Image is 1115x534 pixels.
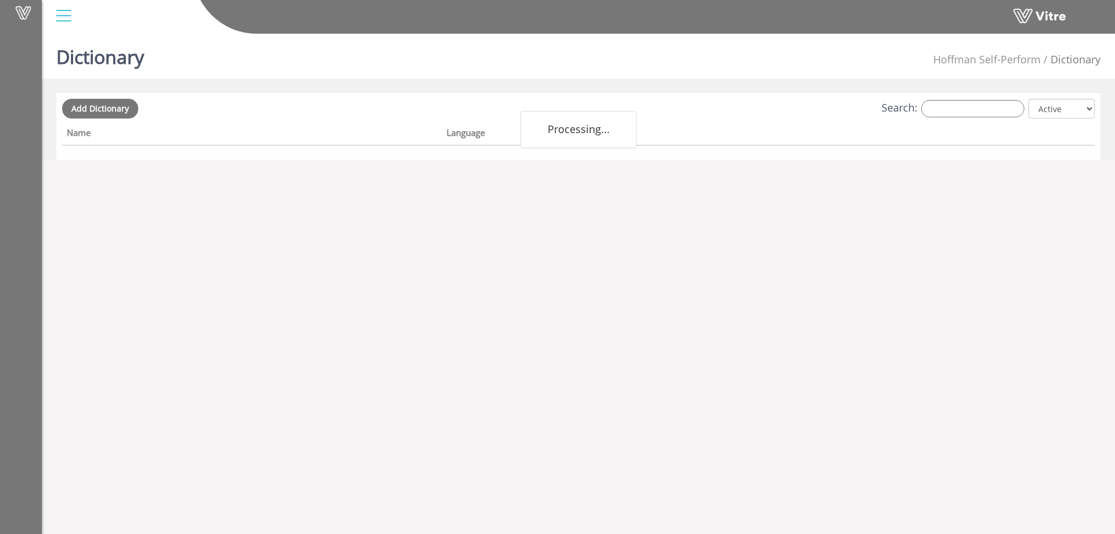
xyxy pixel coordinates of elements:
h1: Dictionary [56,29,144,78]
label: Search: [882,100,1024,117]
span: 210 [933,52,1041,66]
input: Search: [921,100,1024,117]
th: Name [62,124,442,146]
li: Dictionary [1041,52,1100,67]
a: Add Dictionary [62,99,138,119]
div: Processing... [520,111,636,148]
th: Language [442,124,990,146]
span: Add Dictionary [71,103,129,114]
